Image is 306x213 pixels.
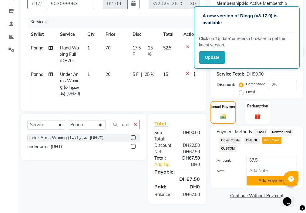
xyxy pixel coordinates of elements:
th: Stylist [27,28,56,41]
button: Update [199,51,225,64]
span: Under Arms Waxing (شمع الابط) (DH20) [60,72,80,96]
div: No Active Membership [217,0,297,7]
label: Manual Payment [209,104,238,110]
div: Paid: [150,183,177,190]
div: DH22.50 [177,142,204,149]
label: Fixed [246,89,255,95]
div: DH67.50 [150,175,204,183]
label: Amount: [212,158,242,163]
img: _cash.svg [219,113,228,120]
input: Amount [247,156,297,165]
span: Parina [31,72,43,77]
div: Membership: [217,0,243,7]
div: DH67.50 [177,155,204,161]
div: DH67.50 [177,191,204,198]
span: Total [154,120,168,127]
span: 20 [106,72,110,77]
iframe: chat widget [281,189,300,207]
span: 1 [87,72,90,77]
label: Note: [212,168,242,174]
input: Add Note [247,166,297,175]
span: 52.5 [163,45,171,51]
p: Click on ‘Update’ or refersh browser to get the latest version. [199,35,295,48]
span: CUSTOM [219,145,237,152]
div: Balance : [150,191,177,198]
div: Service Total: [217,71,244,77]
th: Action [180,28,200,41]
div: Services [28,16,204,28]
span: 17.5 F [133,45,142,58]
div: Discount: [217,82,235,88]
label: Percentage [246,81,265,87]
div: DH90.00 [177,130,204,142]
div: DH90.00 [247,71,264,77]
span: 70 [106,45,110,51]
img: _gift.svg [253,113,263,120]
span: 25 % [145,71,154,78]
span: ONLINE [244,137,260,144]
th: Qty [84,28,102,41]
label: Redemption [247,103,268,109]
input: Search or Scan [110,120,131,129]
th: Service [56,28,84,41]
div: Under Arms Waxing (شمع الابط) (DH20) [27,135,103,141]
div: Payable: [150,168,204,175]
div: under arms (DH1) [27,144,62,150]
span: 5 F [133,71,139,78]
a: Continue Without Payment [212,193,302,199]
span: | [141,71,142,78]
div: Net: [150,149,177,155]
div: Sub Total: [150,130,177,142]
span: 1 [87,45,90,51]
div: DH0 [182,161,204,168]
div: Discount: [150,142,177,149]
div: DH0 [177,183,204,190]
div: DH67.50 [177,149,204,155]
span: | [144,45,146,58]
span: Parina [31,45,43,51]
span: Other Cards [219,137,241,144]
div: Total: [150,155,177,161]
span: Hand Waxing Full (DH70) [60,45,79,63]
p: A new version of Dingg (v3.17.0) is available [203,12,291,26]
a: Add Tip [150,161,182,168]
span: Master Card [270,129,293,136]
span: Visa Card [262,137,281,144]
span: 25 % [148,45,156,58]
span: CASH [254,129,267,136]
th: Disc [129,28,160,41]
span: Payment Methods [217,129,252,135]
th: Total [160,28,180,41]
button: Add Payment [247,176,297,185]
span: 15 [163,72,168,77]
th: Price [102,28,129,41]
